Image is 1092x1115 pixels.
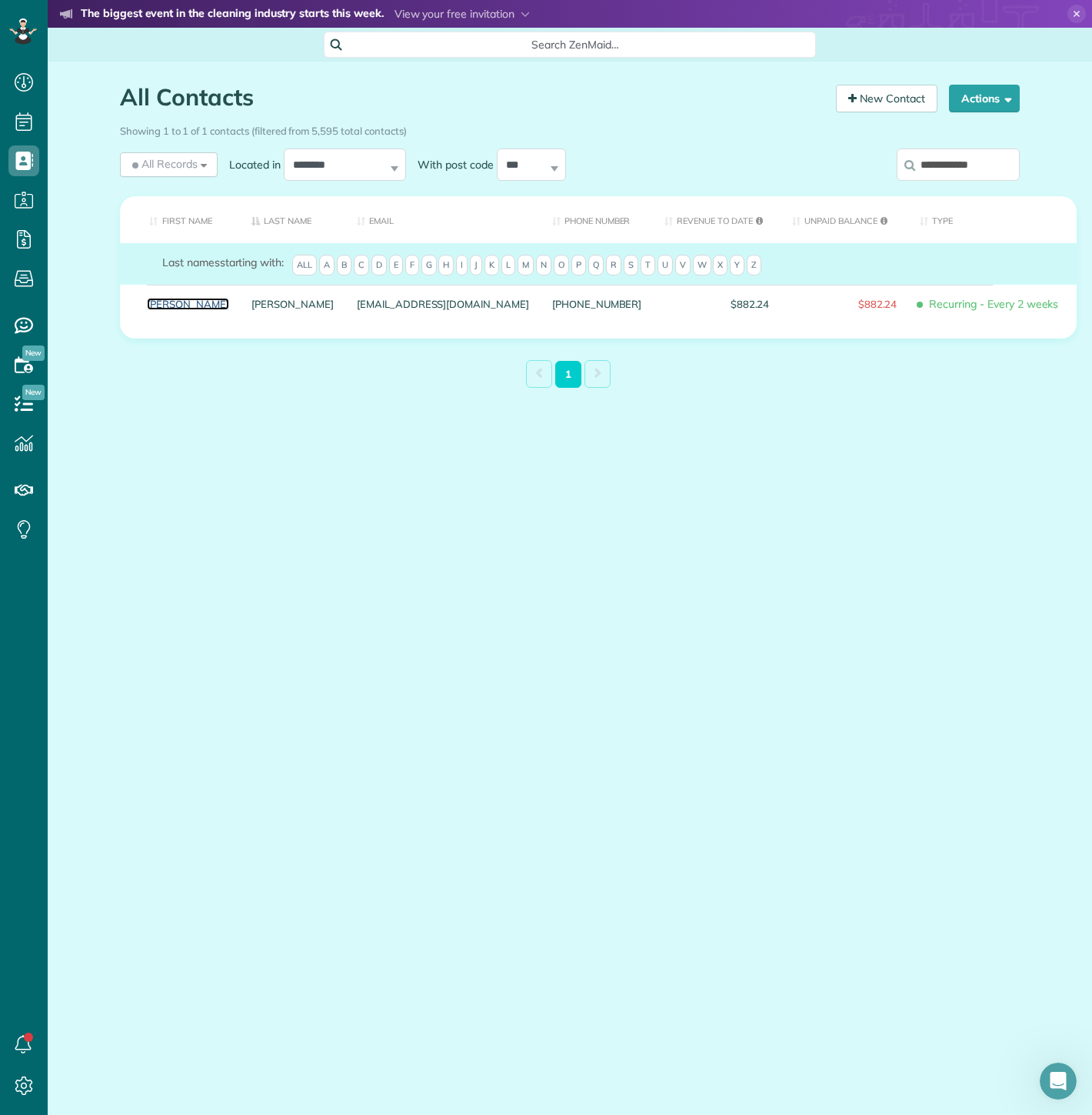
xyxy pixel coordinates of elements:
span: J [470,255,482,276]
span: K [484,255,499,276]
span: I [456,255,468,276]
th: Email: activate to sort column ascending [345,196,541,243]
span: Y [730,255,744,276]
th: First Name: activate to sort column ascending [120,196,241,243]
label: With post code [406,157,497,172]
span: O [554,255,569,276]
span: G [421,255,437,276]
span: Last names [162,255,220,269]
label: starting with: [162,255,284,270]
th: Unpaid Balance: activate to sort column ascending [781,196,908,243]
th: Last Name: activate to sort column descending [241,196,346,243]
span: A [319,255,335,276]
span: H [438,255,454,276]
a: [PERSON_NAME] [252,299,335,309]
span: Q [588,255,604,276]
span: T [641,255,655,276]
span: M [518,255,534,276]
span: S [624,255,638,276]
span: B [337,255,351,276]
span: F [405,255,419,276]
span: X [713,255,727,276]
button: Actions [949,85,1020,112]
span: All Records [129,156,198,172]
span: $882.24 [664,299,769,309]
a: [PERSON_NAME] [147,299,229,309]
span: L [501,255,515,276]
span: D [371,255,387,276]
strong: The biggest event in the cleaning industry starts this week. [81,6,384,23]
span: V [675,255,691,276]
th: Phone number: activate to sort column ascending [541,196,653,243]
span: E [389,255,403,276]
div: Showing 1 to 1 of 1 contacts (filtered from 5,595 total contacts) [120,118,1020,139]
a: 1 [555,361,581,388]
span: Recurring - Every 2 weeks [920,291,1064,318]
label: Located in [218,157,284,172]
iframe: Intercom live chat [1040,1063,1077,1100]
span: R [606,255,621,276]
span: N [536,255,551,276]
th: Type: activate to sort column ascending [908,196,1076,243]
span: New [22,385,45,400]
span: U [658,255,673,276]
span: All [292,255,317,276]
span: Z [747,255,761,276]
h1: All Contacts [120,85,824,110]
span: C [354,255,369,276]
span: $882.24 [792,299,897,309]
span: New [22,346,45,361]
span: W [693,255,711,276]
a: New Contact [836,85,937,112]
th: Revenue to Date: activate to sort column ascending [653,196,781,243]
span: P [571,255,586,276]
div: [EMAIL_ADDRESS][DOMAIN_NAME] [345,285,541,323]
div: [PHONE_NUMBER] [541,285,653,323]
